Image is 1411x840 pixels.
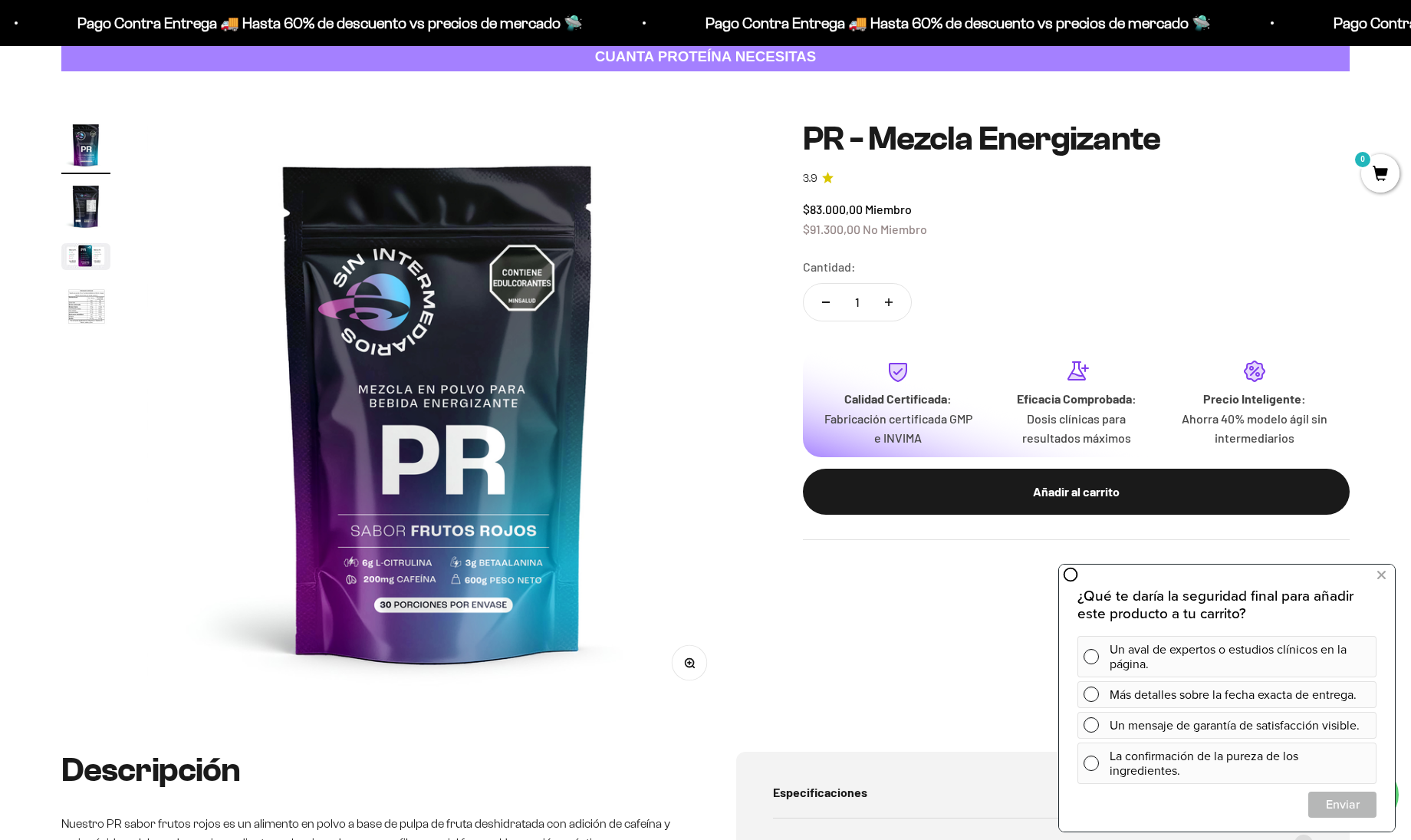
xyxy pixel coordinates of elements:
[803,222,860,236] span: $91.300,00
[999,409,1153,448] p: Dosis clínicas para resultados máximos
[61,182,110,236] button: Ir al artículo 2
[61,282,110,333] img: PR - Mezcla Energizante
[61,243,110,270] img: PR - Mezcla Energizante
[867,284,911,321] button: Aumentar cantidad
[821,409,975,448] p: Fabricación certificada GMP e INVIMA
[803,170,817,187] span: 3.9
[61,282,110,338] button: Ir al artículo 4
[1353,150,1372,169] mark: 0
[595,48,817,64] strong: CUANTA PROTEÍNA NECESITAS
[61,752,675,789] h2: Descripción
[803,257,856,277] label: Cantidad:
[803,202,863,216] span: $83.000,00
[773,782,867,802] span: Especificaciones
[1059,563,1395,832] iframe: zigpoll-iframe
[803,120,1350,157] h1: PR - Mezcla Energizante
[679,11,1185,35] p: Pago Contra Entrega 🚚 Hasta 60% de descuento vs precios de mercado 🛸
[863,222,927,236] span: No Miembro
[804,284,848,321] button: Reducir cantidad
[61,120,110,170] img: PR - Mezcla Energizante
[51,11,557,35] p: Pago Contra Entrega 🚚 Hasta 60% de descuento vs precios de mercado 🛸
[61,42,1350,72] a: CUANTA PROTEÍNA NECESITAS
[773,767,1313,818] summary: Especificaciones
[61,243,110,275] button: Ir al artículo 3
[1017,391,1136,406] strong: Eficacia Comprobada:
[61,182,110,231] img: PR - Mezcla Energizante
[844,391,952,406] strong: Calidad Certificada:
[834,482,1319,502] div: Añadir al carrito
[865,202,912,216] span: Miembro
[1178,409,1331,448] p: Ahorra 40% modelo ágil sin intermediarios
[803,469,1350,515] button: Añadir al carrito
[1203,391,1306,406] strong: Precio Inteligente:
[147,120,729,703] img: PR - Mezcla Energizante
[1361,166,1399,183] a: 0
[803,170,1350,187] a: 3.93.9 de 5.0 estrellas
[61,120,110,174] button: Ir al artículo 1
